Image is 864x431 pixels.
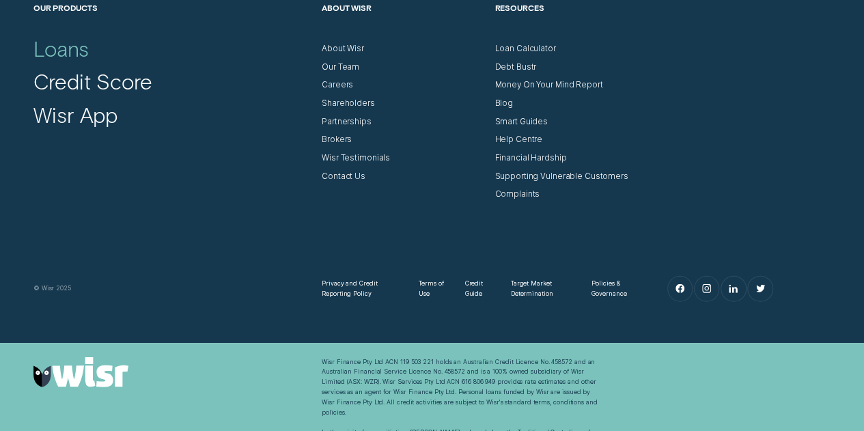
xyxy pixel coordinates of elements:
[322,3,484,44] h2: About Wisr
[33,68,152,95] a: Credit Score
[322,98,375,109] a: Shareholders
[33,3,311,44] h2: Our Products
[748,277,772,301] a: Twitter
[322,80,353,90] a: Careers
[494,3,657,44] h2: Resources
[419,279,446,299] a: Terms of Use
[322,44,364,54] a: About Wisr
[668,277,693,301] a: Facebook
[511,279,574,299] a: Target Market Determination
[494,189,540,199] a: Complaints
[591,279,639,299] a: Policies & Governance
[494,98,513,109] a: Blog
[322,62,359,72] a: Our Team
[695,277,719,301] a: Instagram
[494,44,555,54] a: Loan Calculator
[322,171,365,182] a: Contact Us
[33,357,128,387] img: Wisr
[322,153,390,163] a: Wisr Testimonials
[322,279,401,299] a: Privacy and Credit Reporting Policy
[494,135,542,145] a: Help Centre
[322,135,352,145] a: Brokers
[464,279,492,299] a: Credit Guide
[494,171,628,182] a: Supporting Vulnerable Customers
[33,36,89,62] a: Loans
[494,117,548,127] a: Smart Guides
[28,283,316,294] div: © Wisr 2025
[494,80,602,90] a: Money On Your Mind Report
[322,117,372,127] a: Partnerships
[33,102,117,128] a: Wisr App
[721,277,746,301] a: LinkedIn
[494,62,536,72] a: Debt Bustr
[494,153,566,163] a: Financial Hardship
